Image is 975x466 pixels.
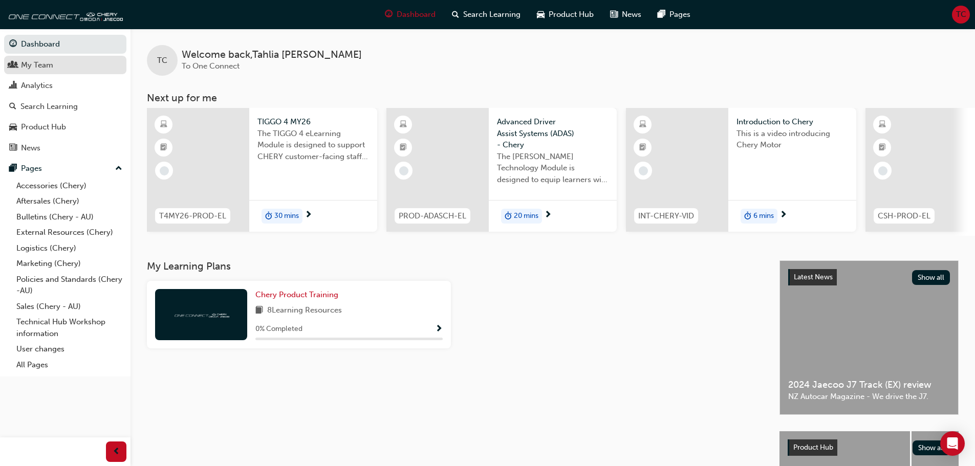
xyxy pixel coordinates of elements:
span: NZ Autocar Magazine - We drive the J7. [788,391,950,403]
a: Latest NewsShow all [788,269,950,285]
button: Pages [4,159,126,178]
a: Marketing (Chery) [12,256,126,272]
a: External Resources (Chery) [12,225,126,240]
span: Product Hub [549,9,594,20]
span: Product Hub [793,443,833,452]
span: booktick-icon [160,141,167,154]
span: learningRecordVerb_NONE-icon [639,166,648,175]
span: TC [956,9,966,20]
a: Dashboard [4,35,126,54]
a: PROD-ADASCH-ELAdvanced Driver Assist Systems (ADAS) - CheryThe [PERSON_NAME] Technology Module is... [386,108,617,232]
span: duration-icon [505,210,512,223]
span: learningResourceType_ELEARNING-icon [160,118,167,131]
button: DashboardMy TeamAnalyticsSearch LearningProduct HubNews [4,33,126,159]
div: Product Hub [21,121,66,133]
span: booktick-icon [400,141,407,154]
a: Product Hub [4,118,126,137]
a: All Pages [12,357,126,373]
span: 0 % Completed [255,323,302,335]
h3: Next up for me [131,92,975,104]
a: Chery Product Training [255,289,342,301]
span: INT-CHERY-VID [638,210,694,222]
a: Logistics (Chery) [12,240,126,256]
span: learningResourceType_ELEARNING-icon [639,118,646,131]
span: Dashboard [397,9,436,20]
span: guage-icon [9,40,17,49]
span: Pages [669,9,690,20]
span: This is a video introducing Chery Motor [736,128,848,151]
a: Analytics [4,76,126,95]
span: learningResourceType_ELEARNING-icon [400,118,407,131]
a: Search Learning [4,97,126,116]
a: news-iconNews [602,4,649,25]
span: car-icon [537,8,545,21]
a: guage-iconDashboard [377,4,444,25]
span: T4MY26-PROD-EL [159,210,226,222]
div: News [21,142,40,154]
span: duration-icon [265,210,272,223]
a: Latest NewsShow all2024 Jaecoo J7 Track (EX) reviewNZ Autocar Magazine - We drive the J7. [779,260,959,415]
div: Analytics [21,80,53,92]
a: User changes [12,341,126,357]
button: TC [952,6,970,24]
a: Product HubShow all [788,439,950,456]
a: car-iconProduct Hub [529,4,602,25]
span: Advanced Driver Assist Systems (ADAS) - Chery [497,116,609,151]
span: 20 mins [514,210,538,222]
h3: My Learning Plans [147,260,763,272]
span: PROD-ADASCH-EL [399,210,466,222]
span: 2024 Jaecoo J7 Track (EX) review [788,379,950,391]
img: oneconnect [5,4,123,25]
span: booktick-icon [639,141,646,154]
span: news-icon [610,8,618,21]
span: book-icon [255,304,263,317]
a: News [4,139,126,158]
span: The TIGGO 4 eLearning Module is designed to support CHERY customer-facing staff with the product ... [257,128,369,163]
a: pages-iconPages [649,4,699,25]
span: 6 mins [753,210,774,222]
img: oneconnect [173,309,229,319]
span: Welcome back , Tahlia [PERSON_NAME] [182,49,362,61]
span: TIGGO 4 MY26 [257,116,369,128]
button: Show all [913,440,951,455]
span: duration-icon [744,210,751,223]
span: TC [157,55,167,66]
a: Bulletins (Chery - AU) [12,209,126,225]
span: up-icon [115,162,122,175]
span: car-icon [9,123,17,132]
span: Show Progress [435,325,443,334]
span: learningRecordVerb_NONE-icon [160,166,169,175]
span: CSH-PROD-EL [878,210,930,222]
a: Policies and Standards (Chery -AU) [12,272,126,299]
div: My Team [21,59,53,71]
span: next-icon [544,211,552,220]
span: Latest News [794,273,833,281]
a: search-iconSearch Learning [444,4,529,25]
div: Pages [21,163,42,174]
div: Search Learning [20,101,78,113]
span: Chery Product Training [255,290,338,299]
a: INT-CHERY-VIDIntroduction to CheryThis is a video introducing Chery Motorduration-icon6 mins [626,108,856,232]
span: The [PERSON_NAME] Technology Module is designed to equip learners with essential knowledge about ... [497,151,609,186]
button: Show Progress [435,323,443,336]
a: Technical Hub Workshop information [12,314,126,341]
span: Introduction to Chery [736,116,848,128]
span: learningRecordVerb_NONE-icon [399,166,408,175]
span: search-icon [9,102,16,112]
span: chart-icon [9,81,17,91]
a: My Team [4,56,126,75]
span: booktick-icon [879,141,886,154]
span: 8 Learning Resources [267,304,342,317]
a: Aftersales (Chery) [12,193,126,209]
span: guage-icon [385,8,393,21]
span: prev-icon [113,446,120,458]
span: learningResourceType_ELEARNING-icon [879,118,886,131]
span: news-icon [9,144,17,153]
span: To One Connect [182,61,240,71]
div: Open Intercom Messenger [940,431,965,456]
span: Search Learning [463,9,521,20]
span: learningRecordVerb_NONE-icon [878,166,887,175]
span: 30 mins [274,210,299,222]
